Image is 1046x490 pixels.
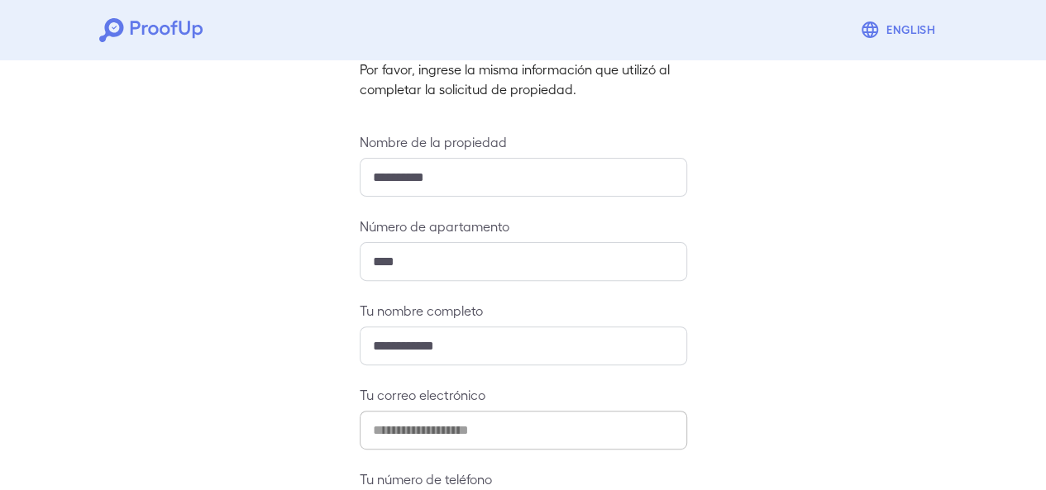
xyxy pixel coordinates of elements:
label: Tu número de teléfono [360,469,687,488]
label: Número de apartamento [360,216,687,235]
button: English [853,13,947,46]
label: Nombre de la propiedad [360,132,687,151]
label: Tu nombre completo [360,301,687,320]
label: Tu correo electrónico [360,385,687,404]
p: Por favor, ingrese la misma información que utilizó al completar la solicitud de propiedad. [360,59,687,99]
